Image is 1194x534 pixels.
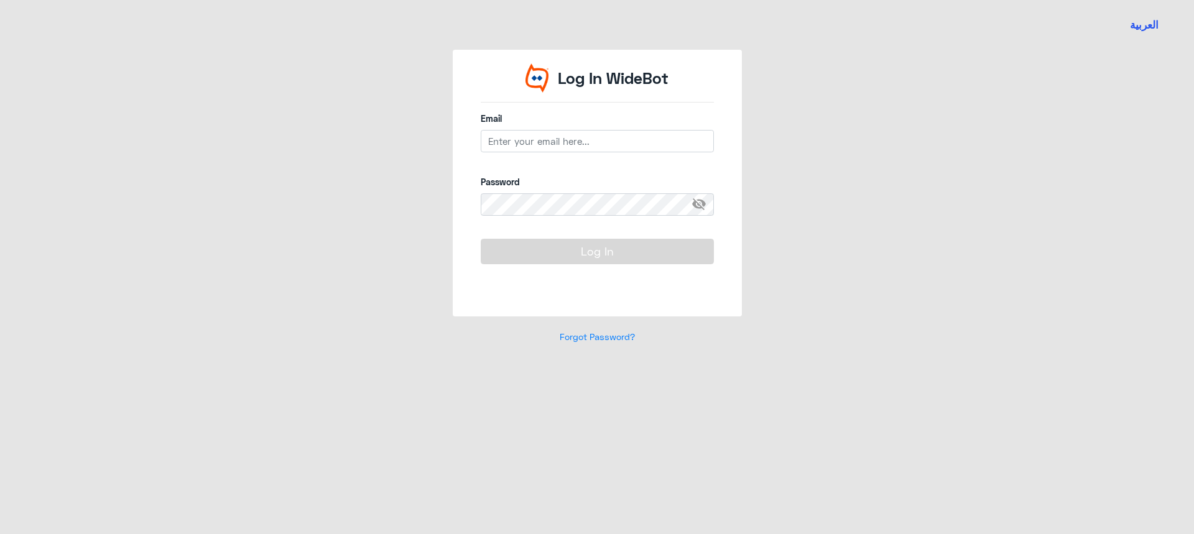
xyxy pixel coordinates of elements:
label: Password [481,175,714,188]
span: visibility_off [692,193,714,216]
a: Forgot Password? [560,331,635,342]
label: Email [481,112,714,125]
a: Switch language [1122,9,1166,40]
button: Log In [481,239,714,264]
img: Widebot Logo [525,63,549,93]
input: Enter your email here... [481,130,714,152]
button: العربية [1130,17,1159,33]
p: Log In WideBot [558,67,669,90]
